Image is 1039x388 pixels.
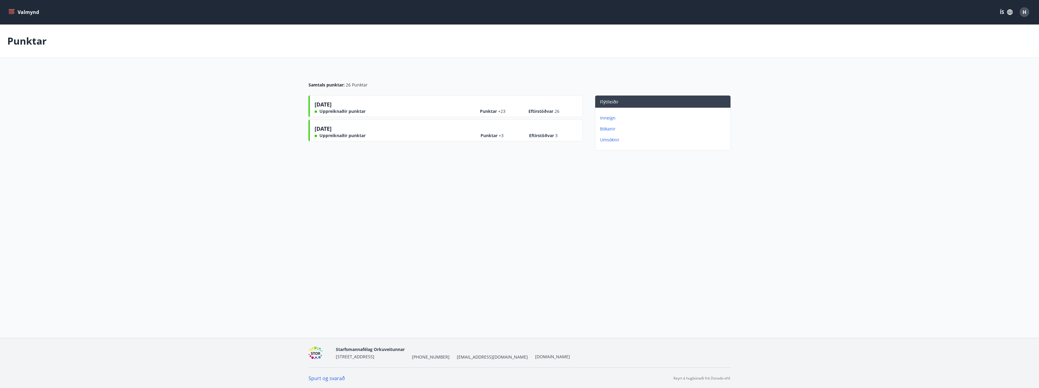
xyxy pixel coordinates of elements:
span: [PHONE_NUMBER] [412,354,450,360]
span: [DATE] [315,125,332,135]
span: 26 [555,108,559,114]
span: [DATE] [315,101,332,110]
span: +23 [498,108,505,114]
span: Uppreiknaðir punktar [319,108,366,114]
span: +3 [499,133,504,138]
button: ÍS [997,7,1016,18]
span: Uppreiknaðir punktar [319,133,366,139]
a: [DOMAIN_NAME] [535,354,570,359]
span: Eftirstöðvar [529,133,559,139]
span: [EMAIL_ADDRESS][DOMAIN_NAME] [457,354,528,360]
p: Bókanir [600,126,728,132]
span: H [1023,9,1026,15]
span: 26 Punktar [346,82,368,88]
span: Eftirstöðvar [528,108,559,114]
span: Punktar [480,108,510,114]
a: Spurt og svarað [309,375,345,382]
span: 3 [555,133,558,138]
span: Starfsmannafélag Orkuveitunnar [336,346,405,352]
p: Keyrt á hugbúnaði frá Dorado ehf. [673,376,731,381]
p: Inneign [600,115,728,121]
button: H [1017,5,1032,19]
span: Flýtileiðir [600,99,619,105]
p: Punktar [7,34,47,48]
span: Samtals punktar : [309,82,345,88]
span: [STREET_ADDRESS] [336,354,374,359]
img: 6gDcfMXiVBXXG0H6U6eM60D7nPrsl9g1x4qDF8XG.png [309,346,331,359]
p: Umsóknir [600,137,728,143]
button: menu [7,7,42,18]
span: Punktar [481,133,511,139]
